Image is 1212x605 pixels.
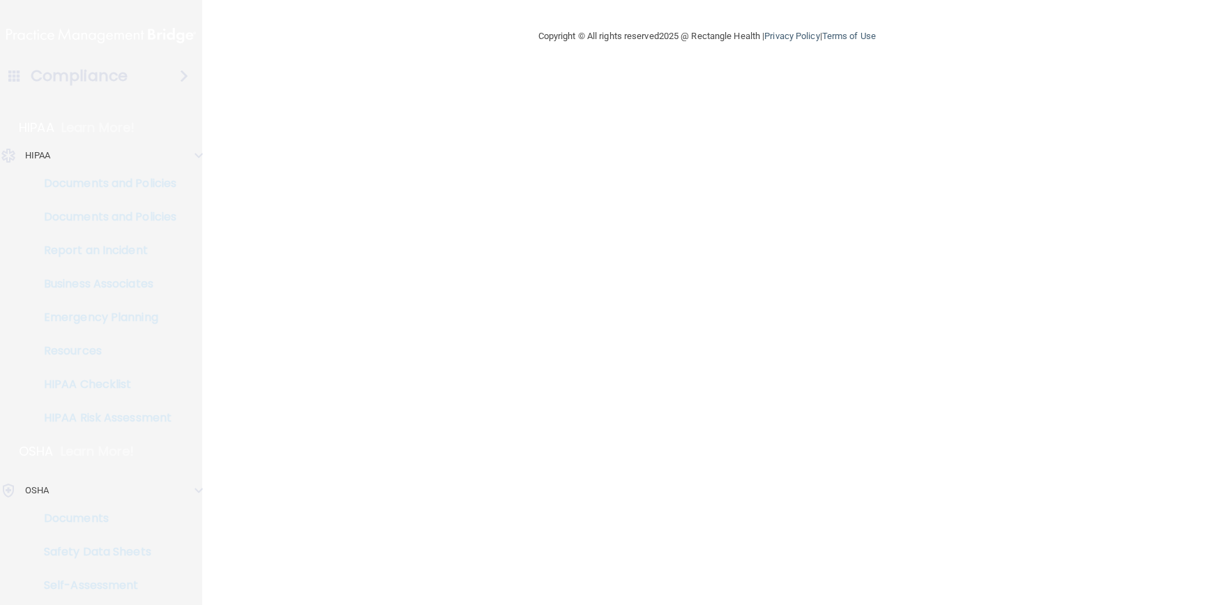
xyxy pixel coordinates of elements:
[25,147,51,164] p: HIPAA
[9,411,199,425] p: HIPAA Risk Assessment
[19,119,54,136] p: HIPAA
[9,210,199,224] p: Documents and Policies
[9,311,199,324] p: Emergency Planning
[9,545,199,559] p: Safety Data Sheets
[9,177,199,191] p: Documents and Policies
[9,277,199,291] p: Business Associates
[25,482,49,499] p: OSHA
[61,443,135,460] p: Learn More!
[61,119,135,136] p: Learn More!
[9,378,199,391] p: HIPAA Checklist
[9,578,199,592] p: Self-Assessment
[9,511,199,525] p: Documents
[9,244,199,257] p: Report an Incident
[9,344,199,358] p: Resources
[453,14,962,59] div: Copyright © All rights reserved 2025 @ Rectangle Health | |
[822,31,876,41] a: Terms of Use
[764,31,819,41] a: Privacy Policy
[19,443,54,460] p: OSHA
[31,66,128,86] h4: Compliance
[6,22,196,50] img: PMB logo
